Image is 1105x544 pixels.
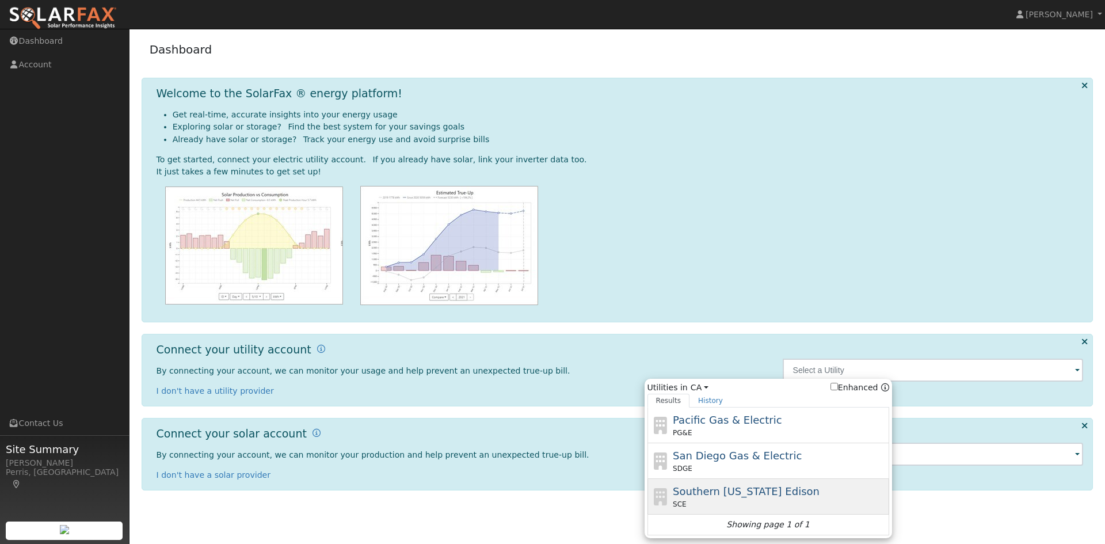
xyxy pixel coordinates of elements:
span: Show enhanced providers [830,382,889,394]
span: PG&E [673,428,692,438]
a: Enhanced Providers [881,383,889,392]
a: Results [647,394,690,408]
span: [PERSON_NAME] [1026,10,1093,19]
a: Map [12,480,22,489]
a: History [689,394,731,408]
a: CA [691,382,708,394]
span: Utilities in [647,382,889,394]
i: Showing page 1 of 1 [726,519,809,531]
span: SDGE [673,463,692,474]
span: Site Summary [6,442,123,457]
span: SCE [673,499,687,509]
label: Enhanced [830,382,878,394]
div: Perris, [GEOGRAPHIC_DATA] [6,466,123,490]
span: Southern [US_STATE] Edison [673,485,820,497]
span: San Diego Gas & Electric [673,450,802,462]
input: Enhanced [830,383,838,390]
img: retrieve [60,525,69,534]
span: Pacific Gas & Electric [673,414,782,426]
img: SolarFax [9,6,117,31]
div: [PERSON_NAME] [6,457,123,469]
